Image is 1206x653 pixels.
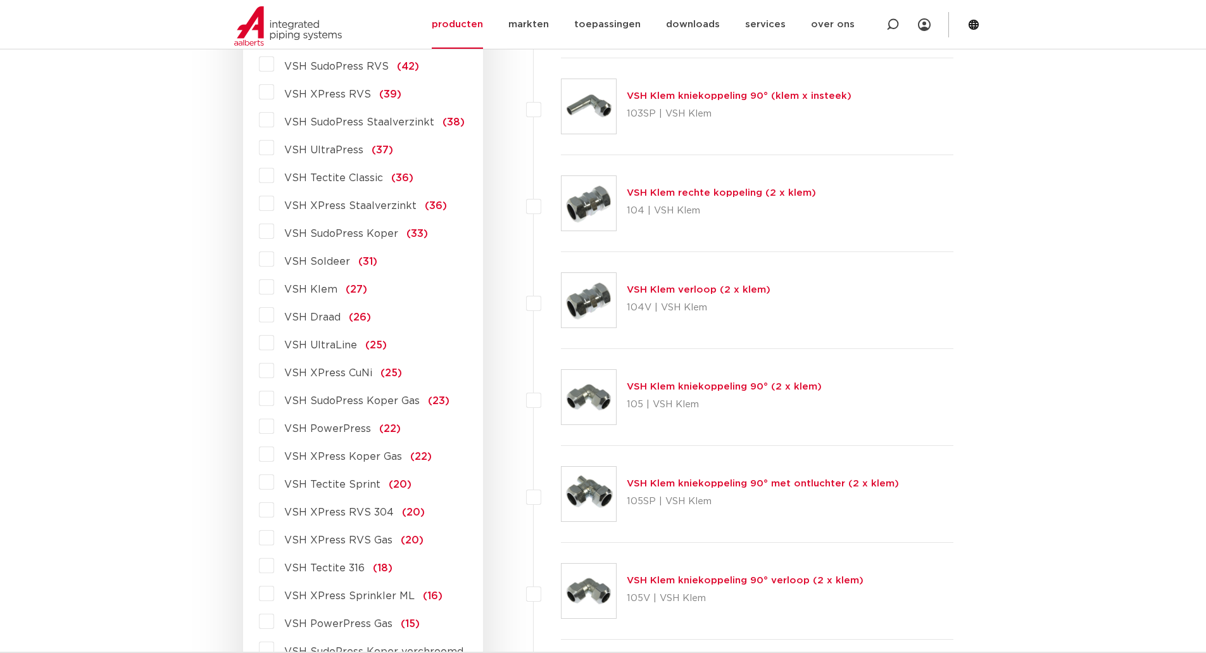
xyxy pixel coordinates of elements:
[284,396,420,406] span: VSH SudoPress Koper Gas
[627,479,899,488] a: VSH Klem kniekoppeling 90° met ontluchter (2 x klem)
[402,507,425,517] span: (20)
[627,298,770,318] p: 104V | VSH Klem
[349,312,371,322] span: (26)
[428,396,449,406] span: (23)
[627,201,816,221] p: 104 | VSH Klem
[284,257,350,267] span: VSH Soldeer
[284,312,341,322] span: VSH Draad
[562,467,616,521] img: Thumbnail for VSH Klem kniekoppeling 90° met ontluchter (2 x klem)
[627,91,851,101] a: VSH Klem kniekoppeling 90° (klem x insteek)
[284,89,371,99] span: VSH XPress RVS
[562,79,616,134] img: Thumbnail for VSH Klem kniekoppeling 90° (klem x insteek)
[397,61,419,72] span: (42)
[284,507,394,517] span: VSH XPress RVS 304
[365,340,387,350] span: (25)
[379,89,401,99] span: (39)
[406,229,428,239] span: (33)
[346,284,367,295] span: (27)
[562,176,616,231] img: Thumbnail for VSH Klem rechte koppeling (2 x klem)
[284,117,434,127] span: VSH SudoPress Staalverzinkt
[401,535,424,545] span: (20)
[358,257,377,267] span: (31)
[391,173,413,183] span: (36)
[284,284,337,295] span: VSH Klem
[284,479,380,490] span: VSH Tectite Sprint
[284,563,365,573] span: VSH Tectite 316
[401,619,420,629] span: (15)
[284,201,417,211] span: VSH XPress Staalverzinkt
[410,452,432,462] span: (22)
[284,424,371,434] span: VSH PowerPress
[284,61,389,72] span: VSH SudoPress RVS
[425,201,447,211] span: (36)
[284,619,393,629] span: VSH PowerPress Gas
[284,340,357,350] span: VSH UltraLine
[284,535,393,545] span: VSH XPress RVS Gas
[562,564,616,618] img: Thumbnail for VSH Klem kniekoppeling 90° verloop (2 x klem)
[562,273,616,327] img: Thumbnail for VSH Klem verloop (2 x klem)
[284,173,383,183] span: VSH Tectite Classic
[284,368,372,378] span: VSH XPress CuNi
[284,591,415,601] span: VSH XPress Sprinkler ML
[284,145,363,155] span: VSH UltraPress
[389,479,411,490] span: (20)
[627,285,770,295] a: VSH Klem verloop (2 x klem)
[372,145,393,155] span: (37)
[379,424,401,434] span: (22)
[443,117,465,127] span: (38)
[627,395,822,415] p: 105 | VSH Klem
[380,368,402,378] span: (25)
[627,576,864,585] a: VSH Klem kniekoppeling 90° verloop (2 x klem)
[627,588,864,609] p: 105V | VSH Klem
[627,382,822,391] a: VSH Klem kniekoppeling 90° (2 x klem)
[627,188,816,198] a: VSH Klem rechte koppeling (2 x klem)
[423,591,443,601] span: (16)
[284,452,402,462] span: VSH XPress Koper Gas
[373,563,393,573] span: (18)
[627,491,899,512] p: 105SP | VSH Klem
[627,104,851,124] p: 103SP | VSH Klem
[284,229,398,239] span: VSH SudoPress Koper
[562,370,616,424] img: Thumbnail for VSH Klem kniekoppeling 90° (2 x klem)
